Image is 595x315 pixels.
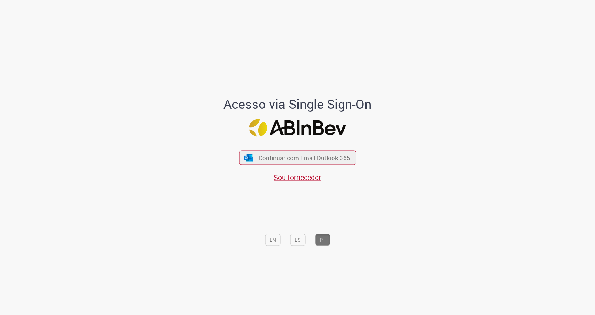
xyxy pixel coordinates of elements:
h1: Acesso via Single Sign-On [199,97,396,111]
button: PT [315,234,330,246]
button: EN [265,234,280,246]
img: Logo ABInBev [249,119,346,137]
a: Sou fornecedor [274,173,321,182]
img: ícone Azure/Microsoft 360 [244,154,254,161]
button: ES [290,234,305,246]
span: Continuar com Email Outlook 365 [259,154,350,162]
button: ícone Azure/Microsoft 360 Continuar com Email Outlook 365 [239,151,356,165]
